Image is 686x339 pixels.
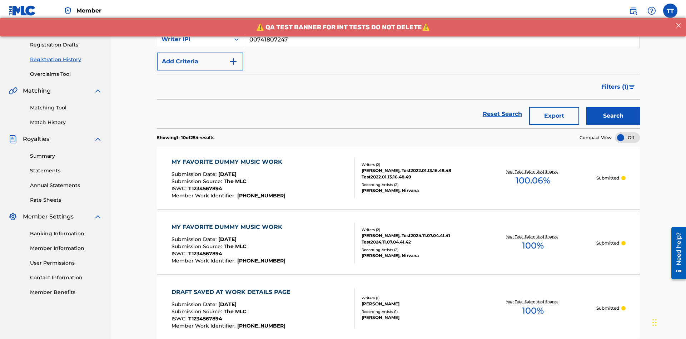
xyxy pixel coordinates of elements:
img: expand [94,135,102,143]
a: User Permissions [30,259,102,267]
span: Submission Date : [171,301,218,308]
div: Recording Artists ( 1 ) [362,309,469,314]
a: Summary [30,152,102,160]
p: Showing 1 - 10 of 254 results [157,134,214,141]
span: The MLC [224,178,246,185]
p: Submitted [596,305,619,311]
img: Top Rightsholder [64,6,72,15]
span: [DATE] [218,236,237,242]
div: Recording Artists ( 2 ) [362,182,469,187]
a: Member Information [30,245,102,252]
p: Your Total Submitted Shares: [506,299,560,304]
div: Writer IPI [161,35,226,44]
div: [PERSON_NAME], Test2024.11.07.04.41.41 Test2024.11.07.04.41.42 [362,232,469,245]
button: Export [529,107,579,125]
p: Your Total Submitted Shares: [506,234,560,239]
p: Submitted [596,240,619,246]
form: Search Form [157,30,640,128]
span: [DATE] [218,171,237,177]
a: Statements [30,167,102,175]
a: Rate Sheets [30,196,102,204]
a: Overclaims Tool [30,70,102,78]
span: Royalties [23,135,49,143]
button: Add Criteria [157,53,243,70]
span: [PHONE_NUMBER] [237,323,285,329]
button: Search [586,107,640,125]
span: Submission Source : [171,308,224,315]
a: Registration History [30,56,102,63]
div: MY FAVORITE DUMMY MUSIC WORK [171,158,286,166]
div: DRAFT SAVED AT WORK DETAILS PAGE [171,288,294,296]
div: Writers ( 2 ) [362,227,469,232]
img: expand [94,212,102,221]
img: Member Settings [9,212,17,221]
span: Submission Date : [171,236,218,242]
span: 100 % [522,304,544,317]
img: Matching [9,87,18,95]
div: Writers ( 1 ) [362,295,469,301]
span: The MLC [224,308,246,315]
img: 9d2ae6d4665cec9f34b9.svg [229,57,238,66]
span: 100.06 % [516,174,550,187]
div: [PERSON_NAME], Nirvana [362,187,469,194]
span: ⚠️ QA TEST BANNER FOR INT TESTS DO NOT DELETE⚠️ [256,5,430,13]
a: MY FAVORITE DUMMY MUSIC WORKSubmission Date:[DATE]Submission Source:The MLCISWC:T1234567894Member... [157,212,640,274]
span: ISWC : [171,315,188,322]
div: User Menu [663,4,677,18]
span: Member Settings [23,212,74,221]
div: Drag [652,312,657,333]
div: Help [645,4,659,18]
p: Your Total Submitted Shares: [506,169,560,174]
span: T1234567894 [188,315,222,322]
a: Registration Drafts [30,41,102,49]
span: [DATE] [218,301,237,308]
span: Submission Source : [171,243,224,250]
a: Member Benefits [30,289,102,296]
span: Matching [23,87,51,95]
img: expand [94,87,102,95]
iframe: Chat Widget [650,305,686,339]
div: Recording Artists ( 2 ) [362,247,469,252]
span: T1234567894 [188,250,222,257]
span: Filters ( 1 ) [601,83,628,91]
p: Submitted [596,175,619,181]
span: Member [76,6,101,15]
div: Writers ( 2 ) [362,162,469,167]
a: Reset Search [479,106,526,122]
button: Filters (1) [597,78,640,96]
a: Matching Tool [30,104,102,112]
iframe: Resource Center [666,224,686,283]
img: filter [629,85,635,89]
a: Banking Information [30,230,102,237]
span: [PHONE_NUMBER] [237,257,285,264]
div: [PERSON_NAME] [362,301,469,307]
div: [PERSON_NAME], Nirvana [362,252,469,259]
img: search [629,6,637,15]
a: Annual Statements [30,182,102,189]
img: Royalties [9,135,17,143]
div: [PERSON_NAME], Test2022.01.13.16.48.48 Test2022.01.13.16.48.49 [362,167,469,180]
span: Member Work Identifier : [171,192,237,199]
a: MY FAVORITE DUMMY MUSIC WORKSubmission Date:[DATE]Submission Source:The MLCISWC:T1234567894Member... [157,147,640,209]
span: Submission Date : [171,171,218,177]
span: Member Work Identifier : [171,257,237,264]
span: [PHONE_NUMBER] [237,192,285,199]
img: MLC Logo [9,5,36,16]
a: Match History [30,119,102,126]
span: T1234567894 [188,185,222,192]
span: Compact View [580,134,612,141]
span: The MLC [224,243,246,250]
span: Submission Source : [171,178,224,185]
span: Member Work Identifier : [171,323,237,329]
span: ISWC : [171,250,188,257]
a: Contact Information [30,274,102,281]
span: 100 % [522,239,544,252]
span: ISWC : [171,185,188,192]
a: Public Search [626,4,640,18]
div: [PERSON_NAME] [362,314,469,321]
img: help [647,6,656,15]
div: MY FAVORITE DUMMY MUSIC WORK [171,223,286,231]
